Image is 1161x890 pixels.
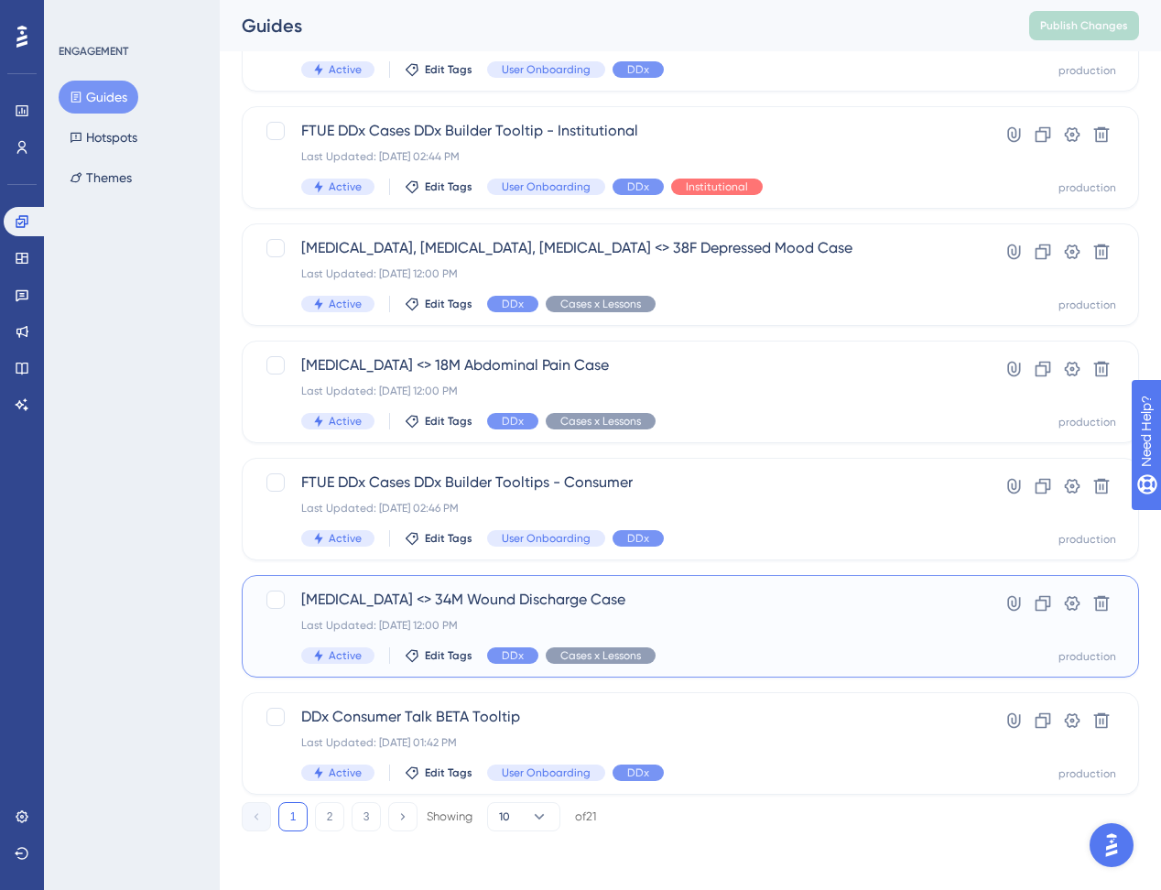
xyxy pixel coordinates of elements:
button: Edit Tags [405,648,472,663]
button: Edit Tags [405,414,472,429]
span: DDx [627,179,649,194]
button: Themes [59,161,143,194]
span: Institutional [686,179,748,194]
span: Cases x Lessons [560,414,641,429]
iframe: UserGuiding AI Assistant Launcher [1084,818,1139,873]
button: Edit Tags [405,297,472,311]
div: production [1058,649,1116,664]
span: Edit Tags [425,179,472,194]
span: DDx [627,765,649,780]
span: Active [329,414,362,429]
div: production [1058,415,1116,429]
span: DDx [627,62,649,77]
div: Showing [427,809,472,825]
span: User Onboarding [502,62,591,77]
div: production [1058,766,1116,781]
div: Last Updated: [DATE] 12:00 PM [301,266,933,281]
div: of 21 [575,809,596,825]
span: User Onboarding [502,531,591,546]
span: Active [329,297,362,311]
span: Publish Changes [1040,18,1128,33]
span: Active [329,648,362,663]
div: Last Updated: [DATE] 12:00 PM [301,384,933,398]
span: Active [329,62,362,77]
span: FTUE DDx Cases DDx Builder Tooltips - Consumer [301,472,933,494]
button: Guides [59,81,138,114]
span: Edit Tags [425,414,472,429]
button: Edit Tags [405,765,472,780]
span: Edit Tags [425,648,472,663]
div: production [1058,180,1116,195]
button: 3 [352,802,381,831]
span: [MEDICAL_DATA] <> 18M Abdominal Pain Case [301,354,933,376]
span: Edit Tags [425,531,472,546]
span: DDx Consumer Talk BETA Tooltip [301,706,933,728]
span: Edit Tags [425,62,472,77]
div: Last Updated: [DATE] 02:44 PM [301,149,933,164]
div: production [1058,298,1116,312]
div: production [1058,63,1116,78]
div: Last Updated: [DATE] 02:46 PM [301,501,933,516]
span: User Onboarding [502,765,591,780]
span: DDx [502,414,524,429]
div: production [1058,532,1116,547]
button: Edit Tags [405,62,472,77]
button: Publish Changes [1029,11,1139,40]
button: Hotspots [59,121,148,154]
span: Cases x Lessons [560,648,641,663]
button: 2 [315,802,344,831]
span: 10 [499,809,510,824]
span: Need Help? [43,5,114,27]
button: Edit Tags [405,531,472,546]
span: [MEDICAL_DATA] <> 34M Wound Discharge Case [301,589,933,611]
div: Last Updated: [DATE] 01:42 PM [301,735,933,750]
span: DDx [627,531,649,546]
span: DDx [502,297,524,311]
button: 1 [278,802,308,831]
span: Active [329,179,362,194]
span: Edit Tags [425,297,472,311]
span: Cases x Lessons [560,297,641,311]
span: DDx [502,648,524,663]
span: [MEDICAL_DATA], [MEDICAL_DATA], [MEDICAL_DATA] <> 38F Depressed Mood Case [301,237,933,259]
div: Last Updated: [DATE] 12:00 PM [301,618,933,633]
div: Guides [242,13,983,38]
div: ENGAGEMENT [59,44,128,59]
button: Edit Tags [405,179,472,194]
span: Active [329,765,362,780]
span: FTUE DDx Cases DDx Builder Tooltip - Institutional [301,120,933,142]
span: Active [329,531,362,546]
span: User Onboarding [502,179,591,194]
button: 10 [487,802,560,831]
span: Edit Tags [425,765,472,780]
